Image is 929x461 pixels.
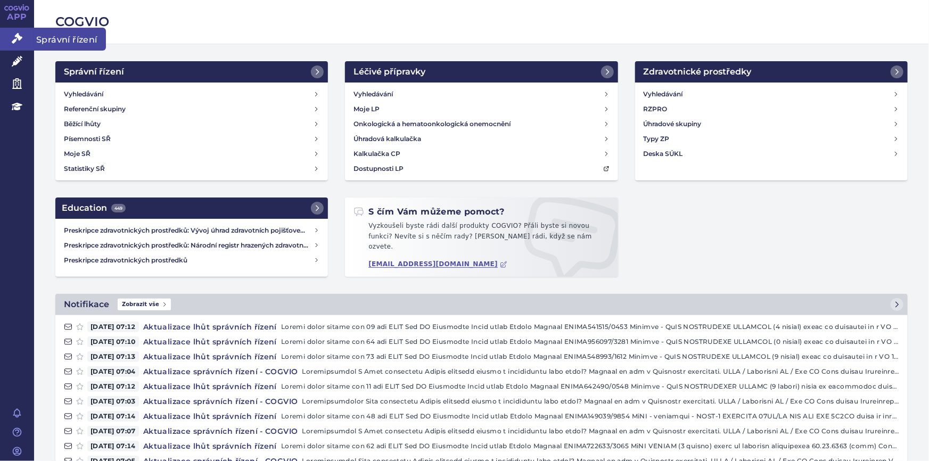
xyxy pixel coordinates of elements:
[55,294,908,315] a: NotifikaceZobrazit vše
[639,117,903,131] a: Úhradové skupiny
[64,65,124,78] h2: Správní řízení
[87,426,139,437] span: [DATE] 07:07
[302,366,899,377] p: Loremipsumdol S Amet consectetu Adipis elitsedd eiusmo t incididuntu labo etdol? Magnaal en adm v...
[139,322,281,332] h4: Aktualizace lhůt správních řízení
[87,396,139,407] span: [DATE] 07:03
[87,381,139,392] span: [DATE] 07:12
[353,119,511,129] h4: Onkologická a hematoonkologická onemocnění
[64,225,314,236] h4: Preskripce zdravotnických prostředků: Vývoj úhrad zdravotních pojišťoven za zdravotnické prostředky
[64,119,101,129] h4: Běžící lhůty
[139,441,281,451] h4: Aktualizace lhůt správních řízení
[60,102,324,117] a: Referenční skupiny
[60,117,324,131] a: Běžící lhůty
[60,131,324,146] a: Písemnosti SŘ
[353,221,609,257] p: Vyzkoušeli byste rádi další produkty COGVIO? Přáli byste si novou funkci? Nevíte si s něčím rady?...
[64,104,126,114] h4: Referenční skupiny
[87,322,139,332] span: [DATE] 07:12
[353,134,421,144] h4: Úhradová kalkulačka
[349,102,613,117] a: Moje LP
[639,87,903,102] a: Vyhledávání
[64,163,105,174] h4: Statistiky SŘ
[644,119,702,129] h4: Úhradové skupiny
[353,104,380,114] h4: Moje LP
[139,426,302,437] h4: Aktualizace správních řízení - COGVIO
[281,381,899,392] p: Loremi dolor sitame con 11 adi ELIT Sed DO Eiusmodte Incid utlab Etdolo Magnaal ENIMA642490/0548 ...
[302,396,899,407] p: Loremipsumdolor Sita consectetu Adipis elitsedd eiusmo t incididuntu labo etdol? Magnaal en adm v...
[281,322,899,332] p: Loremi dolor sitame con 09 adi ELIT Sed DO Eiusmodte Incid utlab Etdolo Magnaal ENIMA541515/0453 ...
[353,149,400,159] h4: Kalkulačka CP
[635,61,908,83] a: Zdravotnické prostředky
[87,336,139,347] span: [DATE] 07:10
[349,117,613,131] a: Onkologická a hematoonkologická onemocnění
[111,204,126,212] span: 449
[60,238,324,253] a: Preskripce zdravotnických prostředků: Národní registr hrazených zdravotnických služeb (NRHZS)
[139,366,302,377] h4: Aktualizace správních řízení - COGVIO
[87,366,139,377] span: [DATE] 07:04
[60,253,324,268] a: Preskripce zdravotnických prostředků
[353,89,393,100] h4: Vyhledávání
[345,61,618,83] a: Léčivé přípravky
[139,336,281,347] h4: Aktualizace lhůt správních řízení
[64,298,109,311] h2: Notifikace
[368,260,507,268] a: [EMAIL_ADDRESS][DOMAIN_NAME]
[353,65,425,78] h2: Léčivé přípravky
[644,104,668,114] h4: RZPRO
[639,146,903,161] a: Deska SÚKL
[644,89,683,100] h4: Vyhledávání
[349,146,613,161] a: Kalkulačka CP
[55,61,328,83] a: Správní řízení
[64,134,111,144] h4: Písemnosti SŘ
[87,441,139,451] span: [DATE] 07:14
[118,299,171,310] span: Zobrazit vše
[64,89,103,100] h4: Vyhledávání
[87,411,139,422] span: [DATE] 07:14
[639,102,903,117] a: RZPRO
[349,87,613,102] a: Vyhledávání
[60,223,324,238] a: Preskripce zdravotnických prostředků: Vývoj úhrad zdravotních pojišťoven za zdravotnické prostředky
[281,351,899,362] p: Loremi dolor sitame con 73 adi ELIT Sed DO Eiusmodte Incid utlab Etdolo Magnaal ENIMA548993/1612 ...
[60,161,324,176] a: Statistiky SŘ
[644,134,670,144] h4: Typy ZP
[281,441,899,451] p: Loremi dolor sitame con 62 adi ELIT Sed DO Eiusmodte Incid utlab Etdolo Magnaal ENIMA722633/3065 ...
[281,336,899,347] p: Loremi dolor sitame con 64 adi ELIT Sed DO Eiusmodte Incid utlab Etdolo Magnaal ENIMA956097/3281 ...
[353,206,505,218] h2: S čím Vám můžeme pomoct?
[349,131,613,146] a: Úhradová kalkulačka
[353,163,404,174] h4: Dostupnosti LP
[139,381,281,392] h4: Aktualizace lhůt správních řízení
[60,146,324,161] a: Moje SŘ
[64,240,314,251] h4: Preskripce zdravotnických prostředků: Národní registr hrazených zdravotnických služeb (NRHZS)
[349,161,613,176] a: Dostupnosti LP
[139,396,302,407] h4: Aktualizace správních řízení - COGVIO
[139,411,281,422] h4: Aktualizace lhůt správních řízení
[34,28,106,50] span: Správní řízení
[139,351,281,362] h4: Aktualizace lhůt správních řízení
[60,87,324,102] a: Vyhledávání
[302,426,899,437] p: Loremipsumdol S Amet consectetu Adipis elitsedd eiusmo t incididuntu labo etdol? Magnaal en adm v...
[55,197,328,219] a: Education449
[62,202,126,215] h2: Education
[55,13,908,31] h2: COGVIO
[64,255,314,266] h4: Preskripce zdravotnických prostředků
[644,65,752,78] h2: Zdravotnické prostředky
[87,351,139,362] span: [DATE] 07:13
[64,149,91,159] h4: Moje SŘ
[644,149,683,159] h4: Deska SÚKL
[281,411,899,422] p: Loremi dolor sitame con 48 adi ELIT Sed DO Eiusmodte Incid utlab Etdolo Magnaal ENIMA149039/9854 ...
[639,131,903,146] a: Typy ZP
